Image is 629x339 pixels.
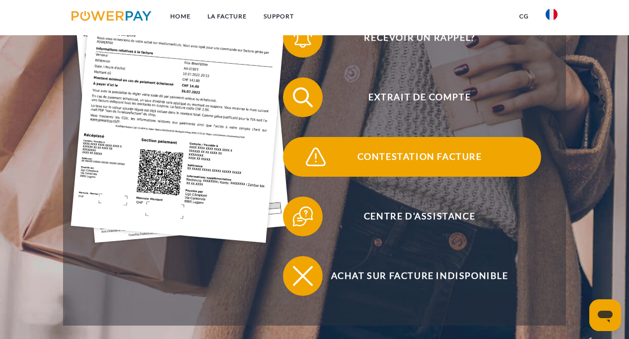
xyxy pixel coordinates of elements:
img: logo-powerpay.svg [71,11,151,21]
a: Support [255,7,302,25]
img: qb_close.svg [290,264,315,288]
span: Recevoir un rappel? [298,18,541,58]
button: Recevoir un rappel? [283,18,541,58]
button: Extrait de compte [283,77,541,117]
a: Home [162,7,199,25]
span: Achat sur facture indisponible [298,256,541,296]
img: qb_bell.svg [290,25,315,50]
button: Contestation Facture [283,137,541,177]
a: CG [511,7,537,25]
img: qb_help.svg [290,204,315,229]
img: qb_search.svg [290,85,315,110]
img: qb_warning.svg [303,144,328,169]
img: fr [546,8,558,20]
button: Achat sur facture indisponible [283,256,541,296]
span: Extrait de compte [298,77,541,117]
span: Contestation Facture [298,137,541,177]
iframe: Bouton de lancement de la fenêtre de messagerie, conversation en cours [589,299,621,331]
a: LA FACTURE [199,7,255,25]
span: Centre d'assistance [298,197,541,236]
button: Centre d'assistance [283,197,541,236]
